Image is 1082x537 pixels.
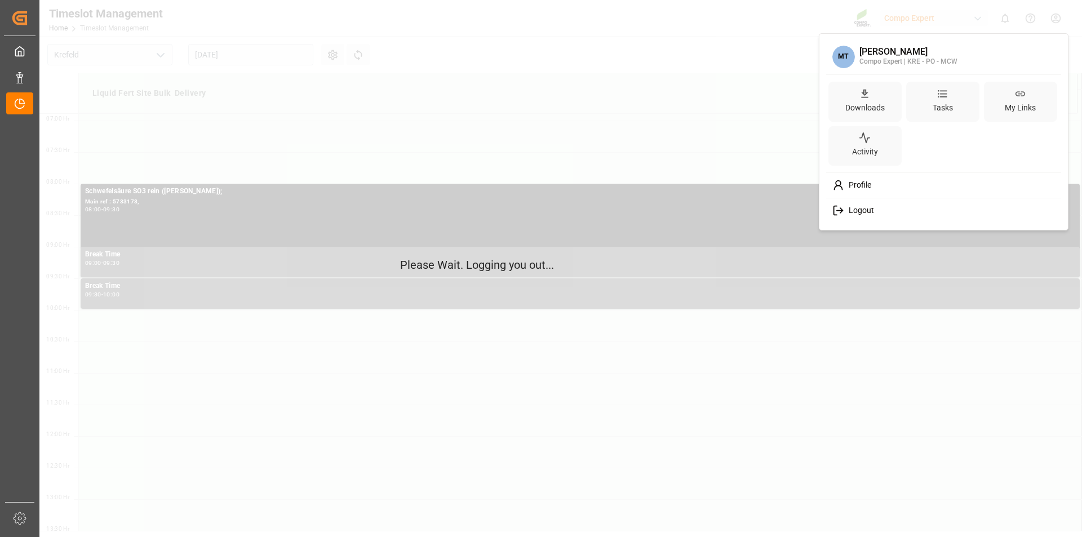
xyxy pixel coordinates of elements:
span: MT [832,46,855,68]
div: My Links [1003,100,1038,116]
span: Profile [844,180,871,190]
span: Logout [844,206,874,216]
div: Tasks [930,100,955,116]
div: Downloads [843,100,887,116]
div: [PERSON_NAME] [859,47,957,57]
div: Compo Expert | KRE - PO - MCW [859,57,957,67]
p: Please Wait. Logging you out... [400,256,682,273]
div: Activity [850,144,880,160]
